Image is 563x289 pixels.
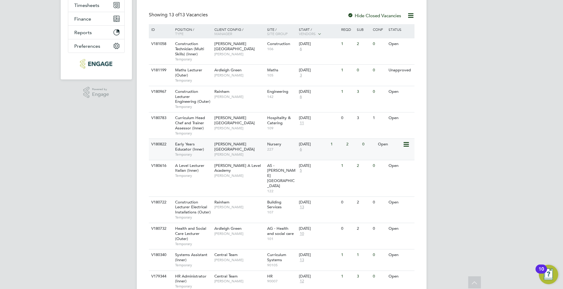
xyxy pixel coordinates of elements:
[355,271,371,282] div: 3
[74,30,92,35] span: Reports
[387,271,413,282] div: Open
[297,24,340,39] div: Start /
[92,87,109,92] span: Powered by
[267,189,296,193] span: 122
[214,73,264,78] span: [PERSON_NAME]
[266,24,297,39] div: Site /
[175,89,210,104] span: Construction Lecturer Engineering (Outer)
[175,173,211,178] span: Temporary
[80,59,112,69] img: huntereducation-logo-retina.png
[340,223,355,234] div: 0
[175,284,211,289] span: Temporary
[214,200,229,205] span: Rainham
[175,274,206,284] span: HR Administrator (Inner)
[169,12,180,18] span: 13 of
[267,31,288,36] span: Site Group
[214,152,264,157] span: [PERSON_NAME]
[299,252,338,258] div: [DATE]
[267,252,286,262] span: Curriculum Systems
[175,78,211,83] span: Temporary
[175,115,205,131] span: Curriculum Head Chef and Trainer Assessor (Inner)
[361,139,376,150] div: 0
[68,26,124,39] button: Reports
[214,94,264,99] span: [PERSON_NAME]
[150,112,171,124] div: V180783
[387,197,413,208] div: Open
[175,226,206,241] span: Health and Social Care Lecturer (Outer)
[175,31,184,36] span: Type
[150,249,171,261] div: V180340
[150,223,171,234] div: V180732
[267,126,296,131] span: 109
[299,115,338,121] div: [DATE]
[387,24,413,34] div: Status
[387,223,413,234] div: Open
[347,13,401,18] label: Hide Closed Vacancies
[299,147,303,152] span: 6
[340,112,355,124] div: 0
[149,12,209,18] div: Showing
[387,112,413,124] div: Open
[299,274,338,279] div: [DATE]
[150,24,171,34] div: ID
[175,242,211,246] span: Temporary
[539,269,544,277] div: 10
[267,226,294,236] span: AG - Health and social care
[371,112,387,124] div: 1
[267,94,296,99] span: 142
[345,139,360,150] div: 2
[299,279,305,284] span: 12
[371,24,387,34] div: Conf
[214,231,264,236] span: [PERSON_NAME]
[340,24,355,34] div: Reqd
[340,86,355,97] div: 1
[355,24,371,34] div: Sub
[213,24,266,39] div: Client Config /
[267,200,282,210] span: Building Services
[175,41,204,57] span: Construction Technician (Multi Skills) (Inner)
[150,271,171,282] div: V179344
[267,67,278,73] span: Maths
[355,223,371,234] div: 2
[299,73,303,78] span: 3
[83,87,109,98] a: Powered byEngage
[267,47,296,51] span: 106
[340,38,355,50] div: 1
[299,142,328,147] div: [DATE]
[175,57,211,62] span: Temporary
[267,279,296,284] span: 90007
[214,52,264,57] span: [PERSON_NAME]
[92,92,109,97] span: Engage
[214,258,264,262] span: [PERSON_NAME]
[299,163,338,168] div: [DATE]
[340,197,355,208] div: 0
[175,200,211,215] span: Construction Lecturer Electrical Installations (Outer)
[267,147,296,152] span: 227
[371,271,387,282] div: 0
[214,252,238,257] span: Central Team
[267,115,291,125] span: Hospitality & Catering
[299,41,338,47] div: [DATE]
[214,126,264,131] span: [PERSON_NAME]
[371,197,387,208] div: 0
[376,139,403,150] div: Open
[214,141,255,152] span: [PERSON_NAME][GEOGRAPHIC_DATA]
[214,67,242,73] span: Ardleigh Green
[214,173,264,178] span: [PERSON_NAME]
[214,41,255,51] span: [PERSON_NAME][GEOGRAPHIC_DATA]
[150,65,171,76] div: V181199
[267,73,296,78] span: 105
[150,38,171,50] div: V181058
[175,215,211,220] span: Temporary
[340,160,355,171] div: 1
[150,86,171,97] div: V180967
[299,226,338,231] div: [DATE]
[355,38,371,50] div: 2
[214,89,229,94] span: Rainham
[175,131,211,136] span: Temporary
[355,249,371,261] div: 1
[169,12,208,18] span: 13 Vacancies
[214,279,264,284] span: [PERSON_NAME]
[175,141,204,152] span: Early Years Educator (Inner)
[214,115,255,125] span: [PERSON_NAME][GEOGRAPHIC_DATA]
